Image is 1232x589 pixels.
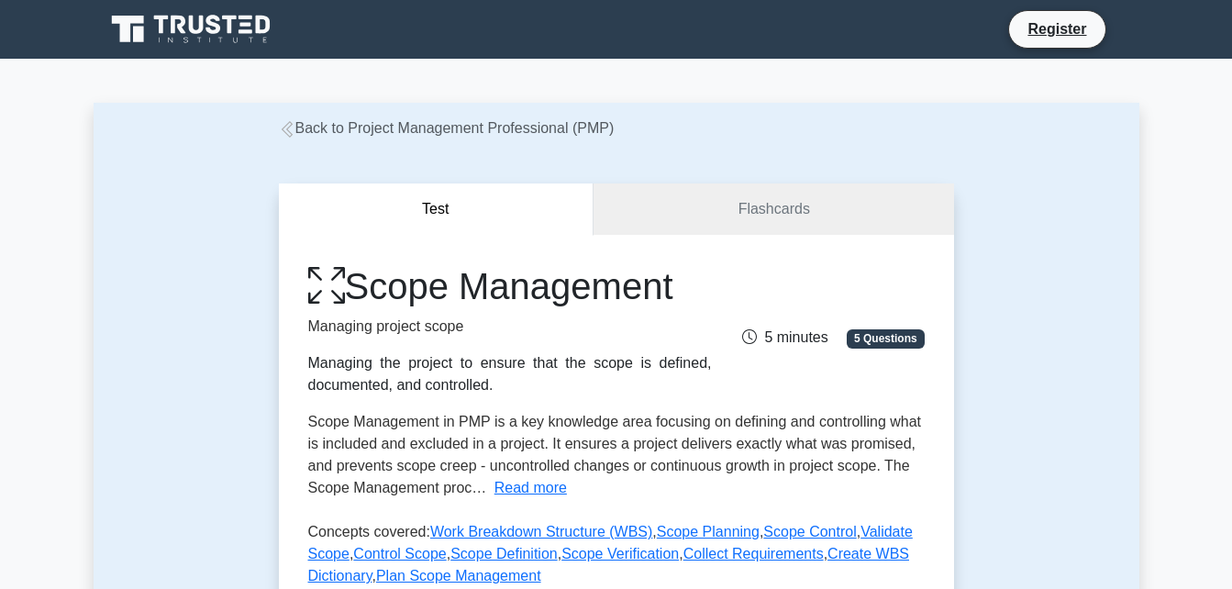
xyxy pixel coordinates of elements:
a: Control Scope [353,546,446,561]
div: Managing the project to ensure that the scope is defined, documented, and controlled. [308,352,712,396]
span: 5 Questions [847,329,924,348]
a: Work Breakdown Structure (WBS) [430,524,652,539]
a: Register [1016,17,1097,40]
span: Scope Management in PMP is a key knowledge area focusing on defining and controlling what is incl... [308,414,922,495]
a: Scope Verification [561,546,679,561]
button: Test [279,183,594,236]
a: Scope Control [763,524,856,539]
a: Scope Definition [450,546,558,561]
a: Plan Scope Management [376,568,541,583]
a: Collect Requirements [683,546,824,561]
a: Validate Scope [308,524,913,561]
a: Back to Project Management Professional (PMP) [279,120,615,136]
p: Managing project scope [308,316,712,338]
a: Flashcards [594,183,953,236]
span: 5 minutes [742,329,827,345]
a: Scope Planning [657,524,760,539]
h1: Scope Management [308,264,712,308]
button: Read more [494,477,567,499]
